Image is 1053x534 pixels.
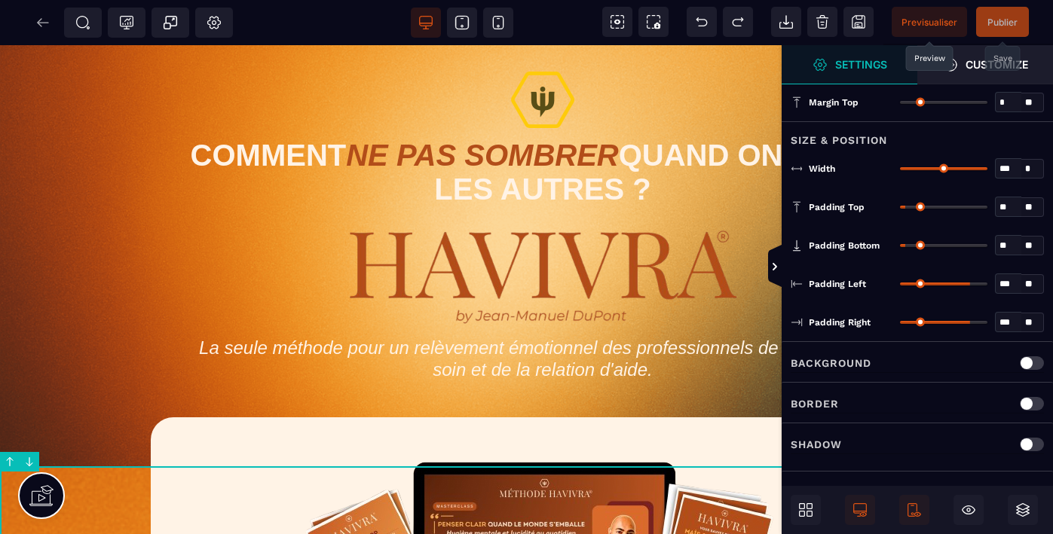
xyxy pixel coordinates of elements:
span: View components [602,7,632,37]
span: Padding Top [809,201,865,213]
p: Corner [791,484,840,502]
span: Tracking [119,15,134,30]
span: Previsualiser [901,17,957,28]
span: Open Style Manager [917,45,1053,84]
span: Screenshot [638,7,669,37]
p: Border [791,395,839,413]
span: Settings [782,45,917,84]
span: Preview [892,7,967,37]
p: Shadow [791,435,842,453]
span: SEO [75,15,90,30]
img: 10512a97cbcd0507c0eb139e5d60e017_6852c9ed76e91_SLIDE_2_ELEARNING.pdf-removebg-preview_(1).png [347,176,739,285]
span: Open Layers [1008,495,1038,525]
span: Margin Top [809,96,859,108]
img: f87cf8719d26a316dc61a5ef2b4bda9e_68525ace39055_Web_JMD_Prefered_Icon_Lockup_color_(1).png [511,26,574,83]
span: Mobile Only [899,495,929,525]
span: Width [809,163,835,175]
p: Background [791,354,871,372]
strong: Customize [966,59,1028,70]
span: Setting Body [207,15,222,30]
strong: Settings [835,59,887,70]
span: Popup [163,15,178,30]
span: Open Blocks [791,495,821,525]
span: Publier [987,17,1018,28]
span: Padding Bottom [809,240,880,252]
span: Padding Right [809,316,871,328]
span: Desktop Only [845,495,875,525]
div: Size & Position [782,121,1053,149]
h1: COMMENT QUAND ON SAUVE LES AUTRES ? [183,86,902,169]
span: Padding Left [809,278,866,290]
i: La seule méthode pour un relèvement émotionnel des professionnels de l'urgence, du soin et de la ... [199,292,892,334]
span: Hide/Show Block [954,495,984,525]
